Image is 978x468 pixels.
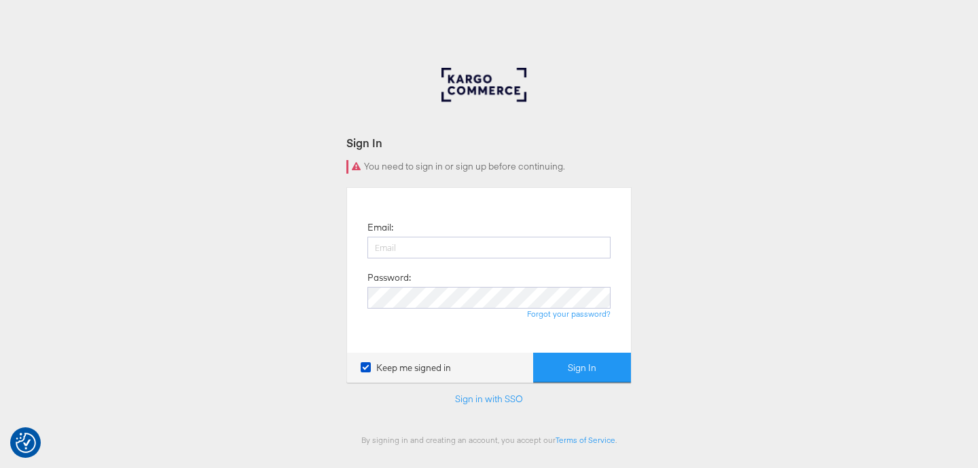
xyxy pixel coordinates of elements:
[16,433,36,453] img: Revisit consent button
[367,221,393,234] label: Email:
[455,393,523,405] a: Sign in with SSO
[346,435,632,445] div: By signing in and creating an account, you accept our .
[556,435,615,445] a: Terms of Service
[346,160,632,174] div: You need to sign in or sign up before continuing.
[533,353,631,383] button: Sign In
[367,237,611,258] input: Email
[367,271,411,284] label: Password:
[527,309,611,319] a: Forgot your password?
[361,362,451,374] label: Keep me signed in
[346,135,632,151] div: Sign In
[16,433,36,453] button: Consent Preferences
